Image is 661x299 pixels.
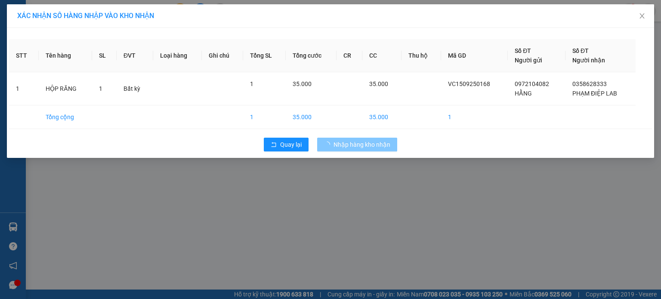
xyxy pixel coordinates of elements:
td: Tổng cộng [39,105,92,129]
span: 0358628333 [572,80,607,87]
button: rollbackQuay lại [264,138,309,151]
td: HỘP RĂNG [39,72,92,105]
th: SL [92,39,117,72]
td: 1 [9,72,39,105]
span: 0972104082 [515,80,549,87]
th: Thu hộ [402,39,441,72]
th: CR [337,39,362,72]
th: CC [362,39,402,72]
span: Người nhận [572,57,605,64]
span: PHẠM ĐIỆP LAB [572,90,617,97]
span: 1 [99,85,102,92]
th: Tổng SL [243,39,286,72]
span: close [639,12,646,19]
td: 1 [243,105,286,129]
td: 1 [441,105,508,129]
span: loading [324,142,334,148]
span: Quay lại [280,140,302,149]
th: Ghi chú [202,39,243,72]
button: Close [630,4,654,28]
th: ĐVT [117,39,153,72]
button: Nhập hàng kho nhận [317,138,397,151]
th: STT [9,39,39,72]
span: Nhập hàng kho nhận [334,140,390,149]
span: Số ĐT [572,47,589,54]
span: 35.000 [293,80,312,87]
span: Người gửi [515,57,542,64]
span: VC1509250168 [448,80,490,87]
span: XÁC NHẬN SỐ HÀNG NHẬP VÀO KHO NHẬN [17,12,154,20]
td: Bất kỳ [117,72,153,105]
span: 1 [250,80,253,87]
td: 35.000 [362,105,402,129]
td: 35.000 [286,105,337,129]
span: Số ĐT [515,47,531,54]
th: Tổng cước [286,39,337,72]
span: 35.000 [369,80,388,87]
span: rollback [271,142,277,148]
th: Loại hàng [153,39,202,72]
th: Mã GD [441,39,508,72]
span: HẰNG [515,90,532,97]
th: Tên hàng [39,39,92,72]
